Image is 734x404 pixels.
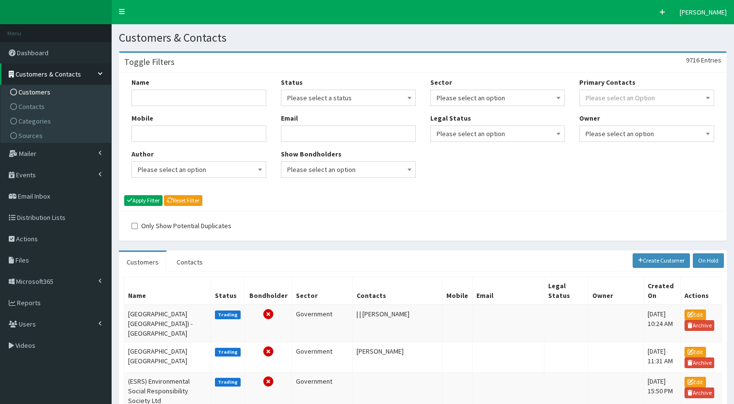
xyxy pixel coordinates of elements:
span: Microsoft365 [16,277,53,286]
td: Government [292,342,353,372]
th: Email [473,277,544,305]
a: On Hold [693,253,724,268]
span: Please select an option [430,125,565,142]
label: Trading [215,311,241,319]
th: Created On [643,277,680,305]
span: Actions [16,234,38,243]
h3: Toggle Filters [124,58,175,66]
th: Contacts [353,277,442,305]
span: Please select an option [138,163,260,176]
label: Mobile [131,113,153,123]
span: Please select an option [579,125,714,142]
span: Reports [17,298,41,307]
span: Events [16,171,36,179]
span: Categories [18,117,51,125]
span: Files [16,256,29,264]
span: Please select an option [430,90,565,106]
label: Sector [430,78,452,87]
span: Users [19,320,36,328]
button: Apply Filter [124,195,163,206]
a: Archive [685,388,715,398]
span: Dashboard [17,48,49,57]
label: Author [131,149,154,159]
label: Status [281,78,303,87]
a: Contacts [169,252,211,272]
label: Show Bondholders [281,149,342,159]
label: Only Show Potential Duplicates [131,221,231,231]
a: Categories [3,114,111,128]
span: Please select an option [437,127,559,140]
th: Owner [588,277,643,305]
td: [DATE] 10:24 AM [643,305,680,342]
th: Name [124,277,211,305]
span: Mailer [19,149,36,158]
span: Please select an option [586,127,708,140]
span: Customers & Contacts [16,70,81,78]
a: Edit [685,347,706,357]
a: Archive [685,357,715,368]
span: Please select an option [437,91,559,105]
span: Distribution Lists [17,213,65,222]
span: Please select an option [281,161,416,178]
h1: Customers & Contacts [119,31,727,44]
span: Sources [18,131,43,140]
td: [PERSON_NAME] [353,342,442,372]
label: Primary Contacts [579,78,636,87]
td: [GEOGRAPHIC_DATA] [GEOGRAPHIC_DATA] [124,342,211,372]
span: Customers [18,88,50,96]
span: Entries [701,56,721,64]
th: Bondholder [245,277,292,305]
th: Sector [292,277,353,305]
span: Videos [16,341,35,350]
label: Email [281,113,298,123]
td: [DATE] 11:31 AM [643,342,680,372]
span: Please select a status [287,91,409,105]
span: Contacts [18,102,45,111]
label: Trading [215,378,241,387]
a: Contacts [3,99,111,114]
td: Government [292,305,353,342]
a: Customers [119,252,166,272]
a: Create Customer [633,253,690,268]
span: Please select a status [281,90,416,106]
label: Trading [215,348,241,357]
span: 9716 [686,56,700,64]
label: Name [131,78,149,87]
span: [PERSON_NAME] [680,8,727,16]
a: Sources [3,128,111,143]
span: Please select an option [131,161,266,178]
span: Please select an option [287,163,409,176]
a: Archive [685,320,715,331]
a: Customers [3,85,111,99]
th: Status [211,277,245,305]
span: Please select an Option [586,93,655,102]
label: Owner [579,113,600,123]
a: Reset Filter [164,195,202,206]
span: Email Inbox [18,192,50,201]
input: Only Show Potential Duplicates [131,223,138,229]
a: Edit [685,310,706,320]
td: [GEOGRAPHIC_DATA] [GEOGRAPHIC_DATA]) - [GEOGRAPHIC_DATA] [124,305,211,342]
th: Mobile [442,277,473,305]
th: Legal Status [544,277,588,305]
label: Legal Status [430,113,471,123]
a: Edit [685,377,706,388]
td: | | [PERSON_NAME] [353,305,442,342]
th: Actions [680,277,721,305]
